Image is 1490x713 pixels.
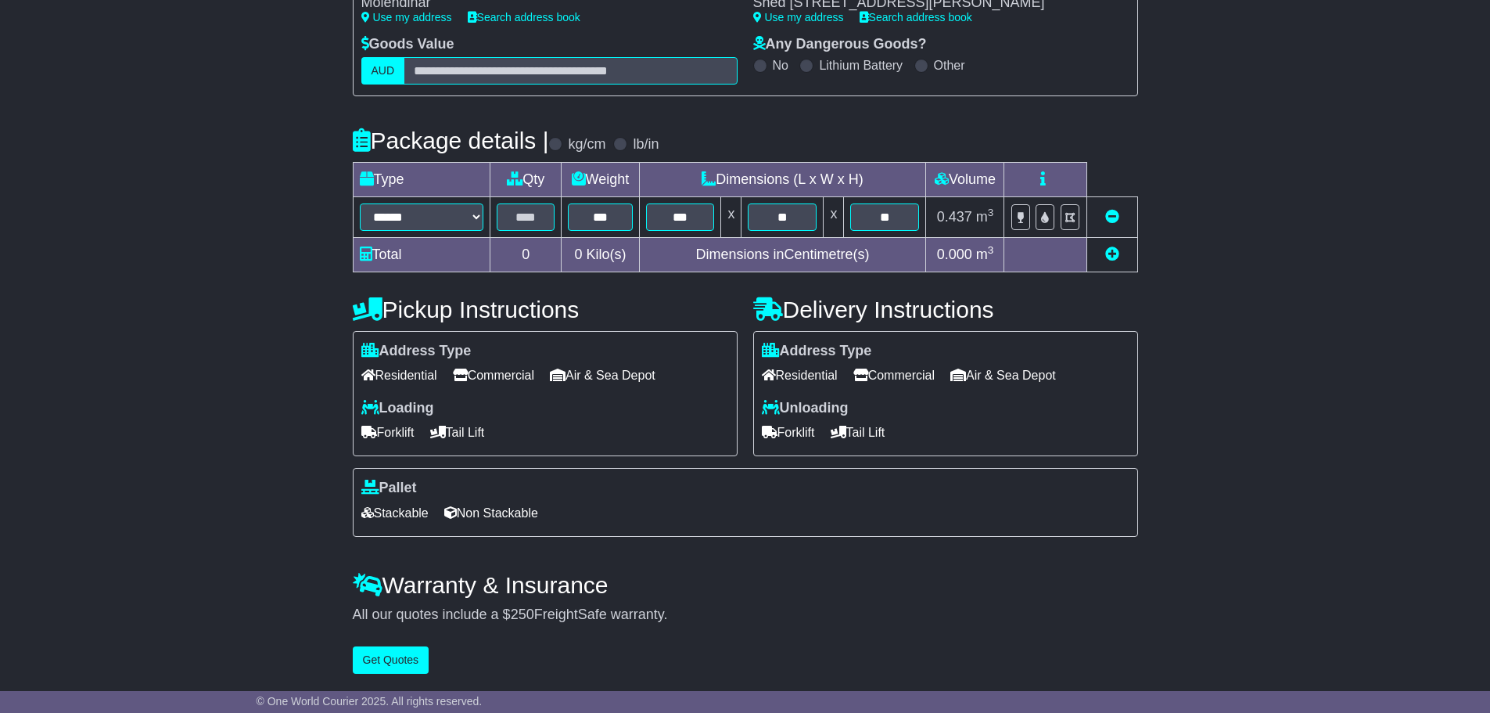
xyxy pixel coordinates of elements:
label: Address Type [361,343,472,360]
td: Type [353,162,490,196]
label: lb/in [633,136,659,153]
span: Tail Lift [831,420,885,445]
span: m [976,247,994,262]
span: 0 [574,247,582,262]
td: Total [353,237,490,272]
h4: Package details | [353,128,549,153]
td: 0 [490,237,562,272]
a: Add new item [1105,247,1119,262]
span: Residential [762,363,838,387]
label: Other [934,58,965,73]
label: AUD [361,57,405,85]
label: Lithium Battery [819,58,903,73]
label: Address Type [762,343,872,360]
h4: Delivery Instructions [753,297,1138,322]
td: x [721,196,741,237]
label: Pallet [361,480,417,497]
sup: 3 [988,207,994,218]
td: Dimensions (L x W x H) [639,162,926,196]
span: Non Stackable [444,501,538,525]
label: Unloading [762,400,849,417]
a: Remove this item [1105,209,1119,225]
sup: 3 [988,244,994,256]
label: Any Dangerous Goods? [753,36,927,53]
a: Search address book [860,11,972,23]
td: Weight [562,162,639,196]
label: Goods Value [361,36,454,53]
span: © One World Courier 2025. All rights reserved. [257,695,483,708]
span: 0.437 [937,209,972,225]
span: 0.000 [937,247,972,262]
label: No [773,58,788,73]
td: Qty [490,162,562,196]
h4: Warranty & Insurance [353,572,1138,598]
span: Commercial [853,363,935,387]
span: Residential [361,363,437,387]
span: Forklift [361,420,415,445]
h4: Pickup Instructions [353,297,738,322]
a: Search address book [468,11,580,23]
span: Air & Sea Depot [950,363,1056,387]
span: Air & Sea Depot [550,363,655,387]
button: Get Quotes [353,646,429,674]
a: Use my address [753,11,844,23]
td: Kilo(s) [562,237,639,272]
span: Stackable [361,501,429,525]
span: m [976,209,994,225]
label: kg/cm [568,136,605,153]
span: Forklift [762,420,815,445]
span: Commercial [453,363,534,387]
div: All our quotes include a $ FreightSafe warranty. [353,607,1138,624]
td: Volume [926,162,1004,196]
td: x [824,196,844,237]
span: Tail Lift [430,420,485,445]
span: 250 [511,607,534,622]
td: Dimensions in Centimetre(s) [639,237,926,272]
a: Use my address [361,11,452,23]
label: Loading [361,400,434,417]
